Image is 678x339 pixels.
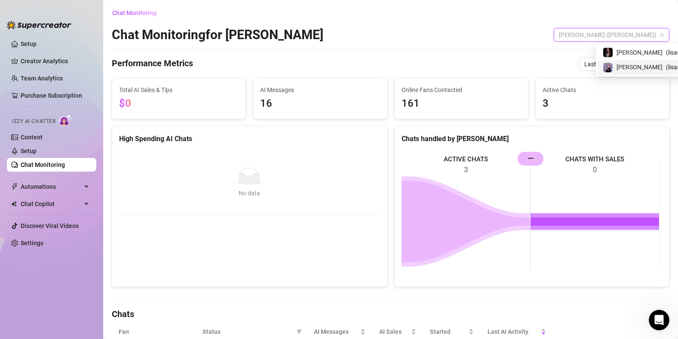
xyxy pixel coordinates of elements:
img: Chat Copilot [11,201,17,207]
div: High Spending AI Chats [119,133,380,144]
span: Active Chats [543,85,662,95]
span: Started [430,327,467,336]
span: Automations [21,180,82,194]
span: [PERSON_NAME] [617,62,663,72]
span: Izzy AI Chatter [12,117,55,126]
span: 161 [402,96,521,112]
span: Chat Copilot [21,197,82,211]
span: team [660,32,665,37]
span: Online Fans Contacted [402,85,521,95]
span: thunderbolt [11,183,18,190]
span: lisa (lisaswallows) [559,28,664,41]
div: Chats handled by [PERSON_NAME] [402,133,663,144]
span: $0 [119,97,131,109]
img: logo-BBDzfeDw.svg [7,21,71,29]
span: filter [295,325,304,338]
a: Discover Viral Videos [21,222,79,229]
h4: Chats [112,308,669,320]
img: lisa [603,48,613,57]
span: filter [297,329,302,334]
span: AI Messages [260,85,380,95]
div: No data [128,188,371,198]
a: Setup [21,148,37,154]
span: Chat Monitoring [112,9,156,16]
a: Setup [21,40,37,47]
span: 3 [543,96,662,112]
span: [PERSON_NAME] [617,48,663,57]
iframe: Intercom live chat [649,310,669,330]
a: Purchase Subscription [21,89,89,102]
img: Lisa [603,63,613,72]
span: Total AI Sales & Tips [119,85,239,95]
a: Content [21,134,43,141]
span: Last 7 days [584,58,664,71]
a: Team Analytics [21,75,63,82]
span: Last AI Activity [488,327,539,336]
a: Creator Analytics [21,54,89,68]
span: AI Sales [379,327,409,336]
span: AI Messages [314,327,359,336]
span: 16 [260,96,380,112]
img: AI Chatter [59,114,72,126]
h4: Performance Metrics [112,57,193,71]
a: Settings [21,240,43,247]
h2: Chat Monitoring for [PERSON_NAME] [112,27,323,43]
button: Chat Monitoring [112,6,163,20]
a: Chat Monitoring [21,161,65,168]
span: Status [202,327,293,336]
